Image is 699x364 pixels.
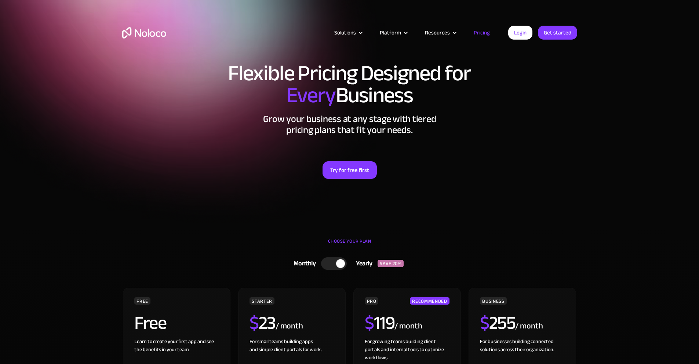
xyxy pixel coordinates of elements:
div: FREE [134,297,150,305]
div: CHOOSE YOUR PLAN [122,236,577,254]
h2: Free [134,314,166,332]
div: Solutions [325,28,371,37]
div: Yearly [347,258,378,269]
div: BUSINESS [480,297,506,305]
div: / month [515,320,543,332]
span: $ [480,306,489,340]
div: Resources [425,28,450,37]
div: Platform [371,28,416,37]
h2: 119 [365,314,394,332]
div: RECOMMENDED [410,297,449,305]
div: PRO [365,297,378,305]
span: Every [286,75,336,116]
h2: Grow your business at any stage with tiered pricing plans that fit your needs. [122,114,577,136]
div: / month [276,320,303,332]
a: Get started [538,26,577,40]
h2: 23 [250,314,276,332]
span: $ [365,306,374,340]
div: Solutions [334,28,356,37]
div: SAVE 20% [378,260,404,267]
a: home [122,27,166,38]
a: Login [508,26,532,40]
div: Platform [380,28,401,37]
span: $ [250,306,259,340]
h1: Flexible Pricing Designed for Business [122,62,577,106]
div: Monthly [284,258,321,269]
h2: 255 [480,314,515,332]
div: STARTER [250,297,274,305]
a: Try for free first [323,161,377,179]
div: / month [394,320,422,332]
div: Resources [416,28,465,37]
a: Pricing [465,28,499,37]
